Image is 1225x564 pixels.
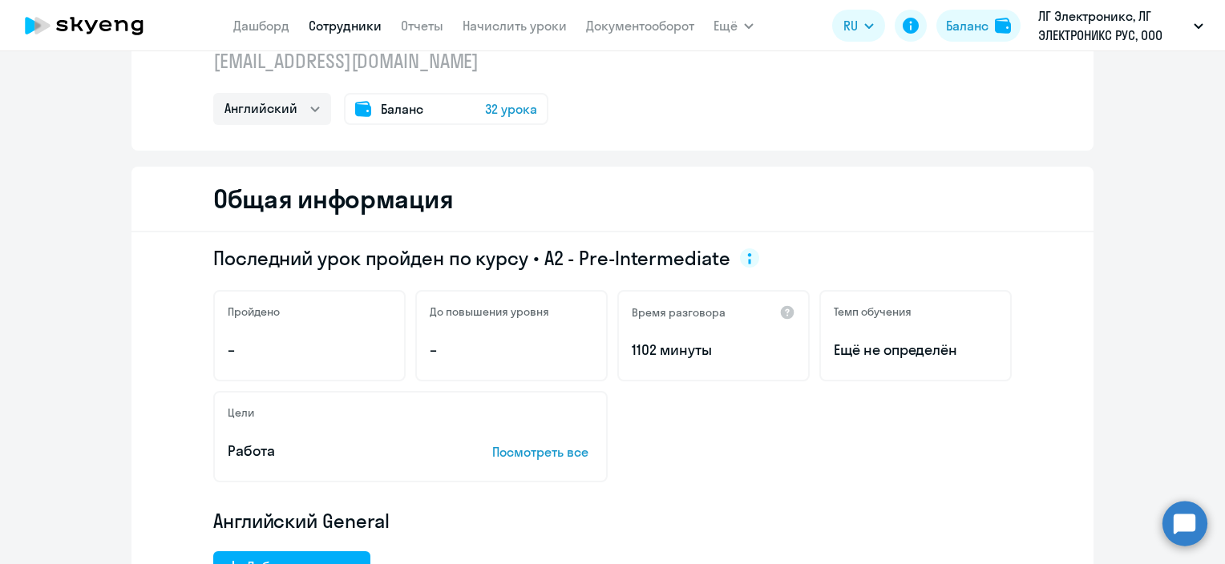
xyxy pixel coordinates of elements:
[213,183,453,215] h2: Общая информация
[213,48,629,74] p: [EMAIL_ADDRESS][DOMAIN_NAME]
[946,16,988,35] div: Баланс
[586,18,694,34] a: Документооборот
[228,441,443,461] p: Работа
[485,99,537,119] span: 32 урока
[832,10,885,42] button: RU
[228,340,391,361] p: –
[1038,6,1187,45] p: ЛГ Электроникс, ЛГ ЭЛЕКТРОНИКС РУС, ООО
[233,18,289,34] a: Дашборд
[714,10,754,42] button: Ещё
[309,18,382,34] a: Сотрудники
[381,99,423,119] span: Баланс
[430,340,593,361] p: –
[843,16,858,35] span: RU
[228,405,254,420] h5: Цели
[401,18,443,34] a: Отчеты
[834,340,997,361] span: Ещё не определён
[213,508,390,534] span: Английский General
[995,18,1011,34] img: balance
[936,10,1021,42] button: Балансbalance
[1030,6,1211,45] button: ЛГ Электроникс, ЛГ ЭЛЕКТРОНИКС РУС, ООО
[834,304,912,319] h5: Темп обучения
[430,304,549,319] h5: До повышения уровня
[228,304,280,319] h5: Пройдено
[463,18,567,34] a: Начислить уроки
[714,16,738,35] span: Ещё
[632,340,795,361] p: 1102 минуты
[632,305,726,320] h5: Время разговора
[492,442,593,461] p: Посмотреть все
[213,245,730,271] span: Последний урок пройден по курсу • A2 - Pre-Intermediate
